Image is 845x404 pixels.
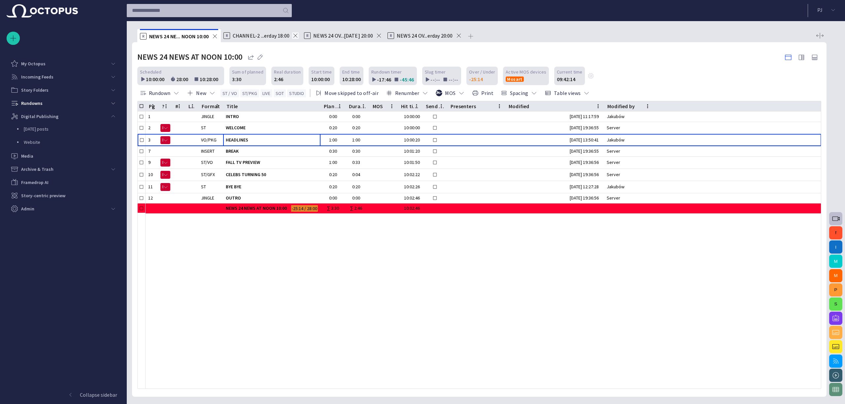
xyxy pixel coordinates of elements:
[812,4,841,16] button: PJ
[829,283,842,296] button: P
[349,103,366,109] div: Duration
[7,189,120,202] div: Story-centric preview
[323,184,343,190] div: 0:20
[323,159,343,166] div: 1:00
[226,159,318,166] span: FALL TV PREVIEW
[7,176,120,189] div: Framedrop AI
[162,103,164,109] div: ?
[469,69,495,75] span: Over / Under
[607,103,635,109] div: Modified by
[161,102,171,111] button: ? column menu
[21,74,53,80] p: Incoming Feeds
[359,102,368,111] button: Duration column menu
[148,195,156,201] div: 12
[570,113,601,120] div: 9/13 11:17:59
[570,171,601,178] div: 9/10 19:36:56
[274,75,283,83] div: 2:46
[226,195,318,201] span: OUTRO
[221,29,302,42] div: RCHANNEL-2 ...erday 18:00
[323,125,343,131] div: 0:20
[412,102,421,111] button: Hit time column menu
[201,184,206,190] div: ST
[226,134,318,146] div: HEADLINES
[188,102,197,111] button: Lck column menu
[201,137,217,143] div: VO/PKG
[607,159,623,166] div: Server
[335,102,344,111] button: Plan dur column menu
[226,193,318,203] div: OUTRO
[607,171,623,178] div: Server
[226,184,318,190] span: BYE BYE
[400,195,420,201] div: 10:02:46
[323,137,343,143] div: 1:00
[495,102,504,111] button: Presenters column menu
[232,75,241,83] div: 3:30
[400,137,420,143] div: 10:00:20
[397,32,453,39] span: NEWS 24 OV...erday 20:00
[291,205,318,212] span: -25:14 / 28:00
[323,205,343,211] div: ∑ 3:30
[223,32,230,39] p: R
[607,184,627,190] div: Jakubów
[148,102,157,111] button: Pg column menu
[313,32,373,39] span: NEWS 24 OV...[DATE] 20:00
[148,137,156,143] div: 3
[301,29,385,42] div: RNEWS 24 OV...[DATE] 20:00
[352,195,363,201] div: 0:00
[176,75,191,83] div: 28:00
[226,125,318,131] span: WELCOME
[162,171,163,178] span: N
[24,139,120,145] p: Website
[829,297,842,311] button: S
[829,226,842,239] button: f
[140,33,147,40] p: R
[373,103,383,109] div: MOS
[352,184,363,190] div: 0:20
[148,171,156,178] div: 10
[371,69,402,75] span: Rundown timer
[80,391,117,399] p: Collapse sidebar
[829,240,842,254] button: I
[201,195,214,201] div: JINGLE
[385,29,465,42] div: RNEWS 24 OV...erday 20:00
[148,113,156,120] div: 1
[201,148,215,154] div: INSERT
[570,125,601,131] div: 9/10 19:36:55
[607,113,627,120] div: Jakubów
[21,192,65,199] p: Story-centric preview
[226,157,318,169] div: FALL TV PREVIEW
[570,137,601,143] div: 9/13 13:50:41
[384,87,431,99] button: Renumber
[570,195,601,201] div: 9/10 19:36:56
[274,89,286,97] button: SOT
[311,69,332,75] span: Start time
[226,122,318,134] div: WELCOME
[21,153,33,159] p: Media
[226,103,238,109] div: Title
[557,69,582,75] span: Current time
[829,255,842,268] button: M
[226,203,288,213] div: NEWS 24 NEWS AT NOON 10:00
[185,87,218,99] button: New
[7,57,120,215] ul: main menu
[829,269,842,282] button: M
[643,102,652,111] button: Modified by column menu
[188,103,195,109] div: Lck
[607,148,623,154] div: Server
[323,148,343,154] div: 0:30
[162,125,163,131] span: N
[24,126,120,132] p: [DATE] posts
[506,77,524,82] button: Mosart
[425,69,446,75] span: Slug timer
[140,69,162,75] span: Scheduled
[21,179,49,186] p: Framedrop AI
[160,181,170,193] button: N
[352,125,363,131] div: 0:20
[226,146,318,156] div: BREAK
[437,102,446,111] button: Send to LiveU column menu
[400,148,420,154] div: 10:01:20
[470,87,496,99] button: Print
[21,166,53,172] p: Archive & Trash
[469,75,483,83] div: -25:14
[213,102,222,111] button: Format column menu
